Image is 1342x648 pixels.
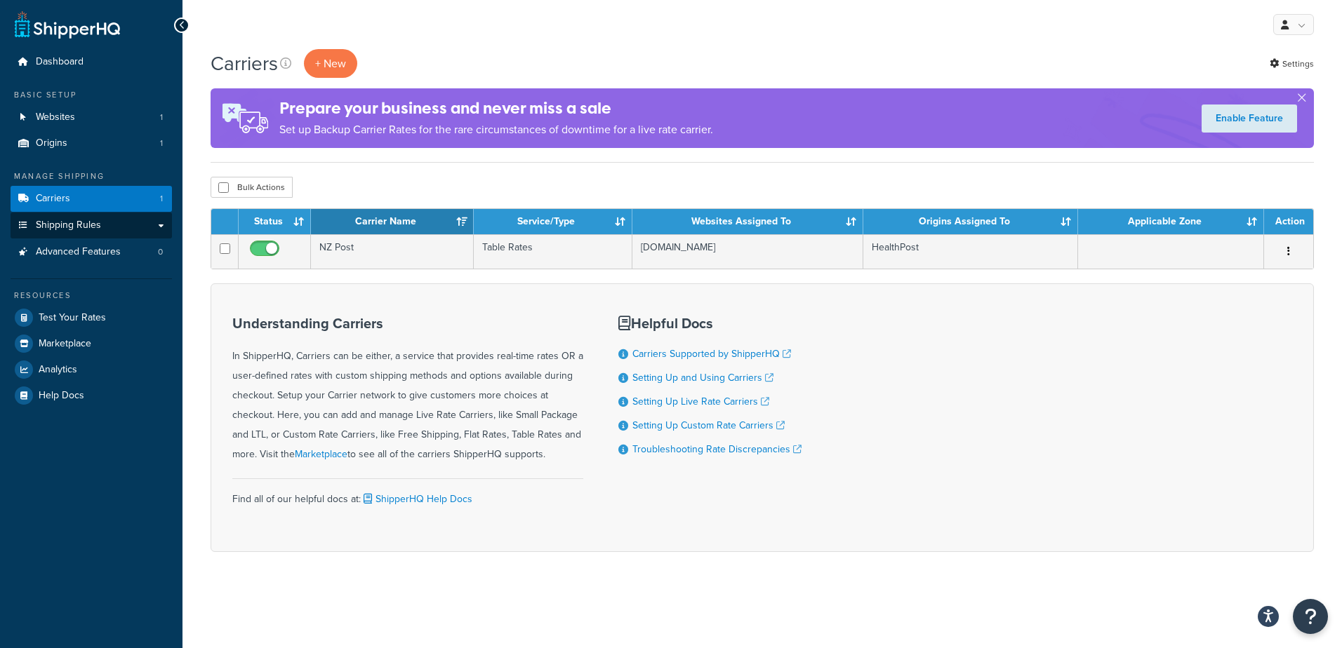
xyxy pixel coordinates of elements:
[39,364,77,376] span: Analytics
[11,290,172,302] div: Resources
[232,316,583,464] div: In ShipperHQ, Carriers can be either, a service that provides real-time rates OR a user-defined r...
[311,209,474,234] th: Carrier Name: activate to sort column ascending
[39,312,106,324] span: Test Your Rates
[632,346,791,361] a: Carriers Supported by ShipperHQ
[211,177,293,198] button: Bulk Actions
[11,104,172,130] li: Websites
[36,112,75,123] span: Websites
[160,137,163,149] span: 1
[1202,104,1297,133] a: Enable Feature
[11,331,172,356] a: Marketplace
[304,49,357,78] button: + New
[1270,54,1314,74] a: Settings
[632,234,863,269] td: [DOMAIN_NAME]
[39,338,91,350] span: Marketplace
[11,49,172,75] a: Dashboard
[474,209,632,234] th: Service/Type: activate to sort column ascending
[36,220,101,231] span: Shipping Rules
[11,104,172,130] a: Websites 1
[11,186,172,212] li: Carriers
[36,56,84,68] span: Dashboard
[632,442,802,457] a: Troubleshooting Rate Discrepancies
[11,383,172,408] a: Help Docs
[160,193,163,205] span: 1
[632,370,773,385] a: Setting Up and Using Carriers
[279,120,713,140] p: Set up Backup Carrier Rates for the rare circumstances of downtime for a live rate carrier.
[311,234,474,269] td: NZ Post
[632,418,785,433] a: Setting Up Custom Rate Carriers
[232,478,583,509] div: Find all of our helpful docs at:
[632,209,863,234] th: Websites Assigned To: activate to sort column ascending
[1264,209,1313,234] th: Action
[36,246,121,258] span: Advanced Features
[11,357,172,382] a: Analytics
[39,390,84,402] span: Help Docs
[11,170,172,182] div: Manage Shipping
[632,394,769,409] a: Setting Up Live Rate Carriers
[158,246,163,258] span: 0
[1293,599,1328,634] button: Open Resource Center
[11,130,172,156] li: Origins
[11,239,172,265] a: Advanced Features 0
[11,130,172,156] a: Origins 1
[15,11,120,39] a: ShipperHQ Home
[295,447,347,461] a: Marketplace
[279,97,713,120] h4: Prepare your business and never miss a sale
[211,50,278,77] h1: Carriers
[863,209,1079,234] th: Origins Assigned To: activate to sort column ascending
[474,234,632,269] td: Table Rates
[239,209,311,234] th: Status: activate to sort column ascending
[11,186,172,212] a: Carriers 1
[11,89,172,101] div: Basic Setup
[36,137,67,149] span: Origins
[160,112,163,123] span: 1
[361,492,472,506] a: ShipperHQ Help Docs
[11,305,172,330] a: Test Your Rates
[863,234,1079,269] td: HealthPost
[211,88,279,148] img: ad-rules-rateshop-fe6ec290ccb7230408bd80ed9643f0289d75e0ffd9eb532fc0e269fcd187b520.png
[11,239,172,265] li: Advanced Features
[1078,209,1263,234] th: Applicable Zone: activate to sort column ascending
[36,193,70,205] span: Carriers
[618,316,802,331] h3: Helpful Docs
[11,212,172,238] a: Shipping Rules
[232,316,583,331] h3: Understanding Carriers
